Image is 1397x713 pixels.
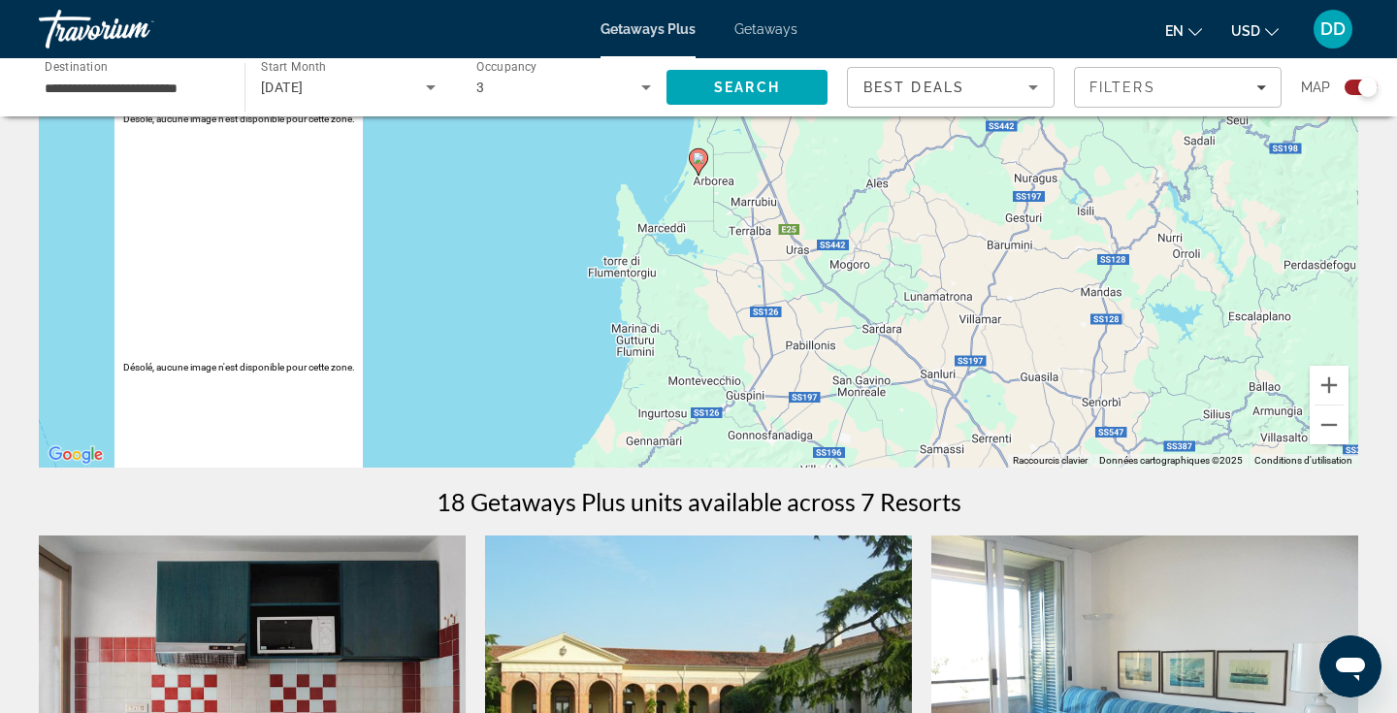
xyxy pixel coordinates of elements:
[261,80,304,95] span: [DATE]
[44,442,108,468] a: Ouvrir cette zone dans Google Maps (dans une nouvelle fenêtre)
[734,21,797,37] a: Getaways
[1013,454,1088,468] button: Raccourcis clavier
[1301,74,1330,101] span: Map
[1310,405,1348,444] button: Zoom arrière
[666,70,828,105] button: Search
[1165,23,1184,39] span: en
[714,80,780,95] span: Search
[1099,455,1243,466] span: Données cartographiques ©2025
[1231,23,1260,39] span: USD
[1319,635,1381,697] iframe: Bouton de lancement de la fenêtre de messagerie
[1308,9,1358,49] button: User Menu
[261,60,326,74] span: Start Month
[1231,16,1279,45] button: Change currency
[1074,67,1282,108] button: Filters
[476,60,537,74] span: Occupancy
[1254,455,1352,466] a: Conditions d'utilisation (s'ouvre dans un nouvel onglet)
[1165,16,1202,45] button: Change language
[863,80,964,95] span: Best Deals
[45,59,108,73] span: Destination
[1089,80,1155,95] span: Filters
[45,77,219,100] input: Select destination
[39,4,233,54] a: Travorium
[437,487,961,516] h1: 18 Getaways Plus units available across 7 Resorts
[44,442,108,468] img: Google
[1320,19,1346,39] span: DD
[1310,366,1348,405] button: Zoom avant
[863,76,1038,99] mat-select: Sort by
[601,21,696,37] a: Getaways Plus
[476,80,484,95] span: 3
